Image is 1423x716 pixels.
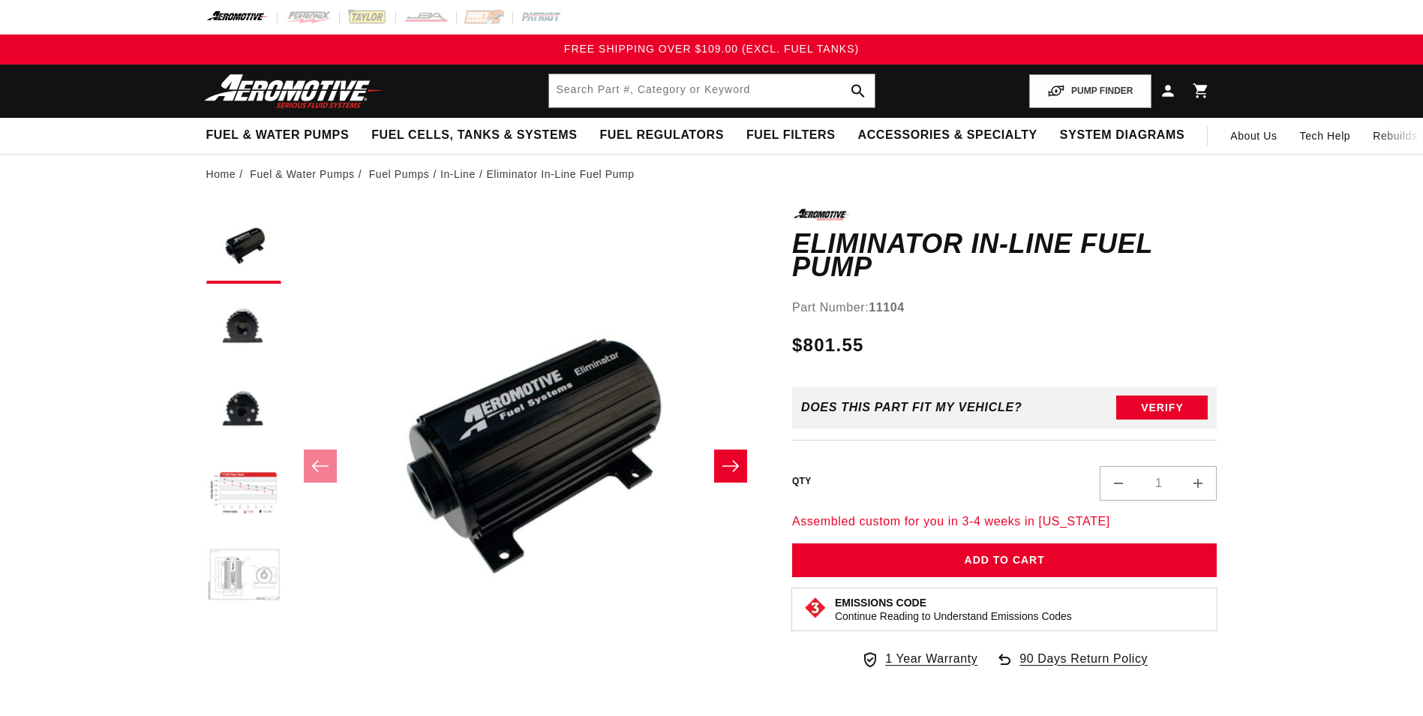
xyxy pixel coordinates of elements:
summary: Tech Help [1289,118,1362,154]
a: 90 Days Return Policy [995,649,1148,684]
button: PUMP FINDER [1029,74,1151,108]
strong: Emissions Code [835,597,926,609]
span: Fuel & Water Pumps [206,128,350,143]
button: Load image 2 in gallery view [206,291,281,366]
span: Accessories & Specialty [858,128,1037,143]
button: Slide left [304,450,337,483]
h1: Eliminator In-Line Fuel Pump [792,232,1217,279]
span: Tech Help [1300,128,1351,144]
button: Load image 5 in gallery view [206,539,281,614]
button: Emissions CodeContinue Reading to Understand Emissions Codes [835,596,1072,623]
strong: 11104 [869,301,905,314]
summary: Fuel Cells, Tanks & Systems [360,118,588,153]
span: Fuel Regulators [599,128,723,143]
button: search button [842,74,875,107]
span: FREE SHIPPING OVER $109.00 (EXCL. FUEL TANKS) [564,43,859,55]
a: 1 Year Warranty [861,649,977,669]
div: Does This part fit My vehicle? [801,401,1022,414]
button: Load image 4 in gallery view [206,456,281,531]
button: Verify [1116,396,1208,420]
a: Fuel Pumps [369,166,430,182]
input: Search by Part Number, Category or Keyword [549,74,875,107]
a: About Us [1219,118,1288,154]
a: Home [206,166,236,182]
li: Eliminator In-Line Fuel Pump [486,166,634,182]
span: 1 Year Warranty [885,649,977,669]
summary: Accessories & Specialty [847,118,1049,153]
div: Part Number: [792,298,1217,317]
button: Load image 1 in gallery view [206,209,281,284]
summary: Fuel & Water Pumps [195,118,361,153]
button: Slide right [714,450,747,483]
span: 90 Days Return Policy [1019,649,1148,684]
a: Fuel & Water Pumps [250,166,354,182]
nav: breadcrumbs [206,166,1217,182]
img: Aeromotive [200,74,388,109]
span: Fuel Filters [746,128,836,143]
span: Rebuilds [1373,128,1417,144]
label: QTY [792,475,812,488]
span: System Diagrams [1060,128,1184,143]
p: Assembled custom for you in 3-4 weeks in [US_STATE] [792,512,1217,531]
span: About Us [1230,130,1277,142]
span: Fuel Cells, Tanks & Systems [371,128,577,143]
p: Continue Reading to Understand Emissions Codes [835,609,1072,623]
summary: System Diagrams [1049,118,1196,153]
span: $801.55 [792,332,864,359]
button: Add to Cart [792,543,1217,577]
img: Emissions code [803,596,827,620]
summary: Fuel Filters [735,118,847,153]
li: In-Line [440,166,487,182]
summary: Fuel Regulators [588,118,734,153]
button: Load image 3 in gallery view [206,374,281,449]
